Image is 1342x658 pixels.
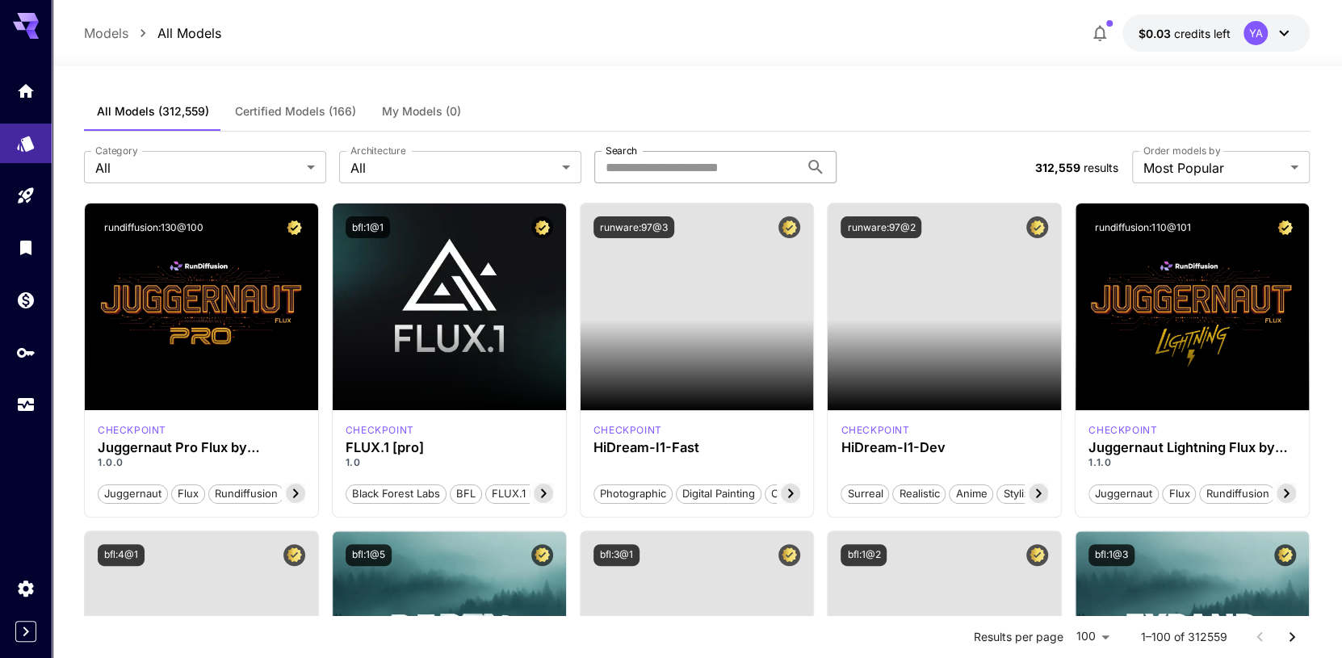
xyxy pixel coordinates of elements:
[1088,216,1197,238] button: rundiffusion:110@101
[841,544,887,566] button: bfl:1@2
[1088,544,1134,566] button: bfl:1@3
[593,483,673,504] button: Photographic
[1088,423,1157,438] div: FLUX.1 D
[346,483,447,504] button: Black Forest Labs
[531,216,553,238] button: Certified Model – Vetted for best performance and includes a commercial license.
[451,486,481,502] span: BFL
[1122,15,1310,52] button: $0.0322YA
[98,423,166,438] div: FLUX.1 D
[593,216,674,238] button: runware:97@3
[208,483,284,504] button: rundiffusion
[346,486,446,502] span: Black Forest Labs
[594,486,672,502] span: Photographic
[1162,483,1196,504] button: flux
[593,423,662,438] div: HiDream Fast
[346,440,553,455] h3: FLUX.1 [pro]
[1139,27,1174,40] span: $0.03
[171,483,205,504] button: flux
[1276,621,1308,653] button: Go to next page
[778,216,800,238] button: Certified Model – Vetted for best performance and includes a commercial license.
[209,486,283,502] span: rundiffusion
[98,483,168,504] button: juggernaut
[346,423,414,438] div: fluxpro
[346,216,390,238] button: bfl:1@1
[531,544,553,566] button: Certified Model – Vetted for best performance and includes a commercial license.
[1243,21,1268,45] div: YA
[1088,423,1157,438] p: checkpoint
[346,455,553,470] p: 1.0
[172,486,204,502] span: flux
[16,578,36,598] div: Settings
[974,629,1063,645] p: Results per page
[486,486,560,502] span: FLUX.1 [pro]
[1139,25,1231,42] div: $0.0322
[350,144,405,157] label: Architecture
[235,104,356,119] span: Certified Models (166)
[1026,544,1048,566] button: Certified Model – Vetted for best performance and includes a commercial license.
[98,216,210,238] button: rundiffusion:130@100
[97,104,209,119] span: All Models (312,559)
[16,395,36,415] div: Usage
[98,423,166,438] p: checkpoint
[16,186,36,206] div: Playground
[15,621,36,642] button: Expand sidebar
[841,483,889,504] button: Surreal
[1163,486,1195,502] span: flux
[606,144,637,157] label: Search
[841,486,888,502] span: Surreal
[16,237,36,258] div: Library
[98,440,305,455] h3: Juggernaut Pro Flux by RunDiffusion
[98,455,305,470] p: 1.0.0
[283,216,305,238] button: Certified Model – Vetted for best performance and includes a commercial license.
[841,423,909,438] p: checkpoint
[892,483,946,504] button: Realistic
[95,158,300,178] span: All
[1083,161,1118,174] span: results
[450,483,482,504] button: BFL
[593,440,801,455] h3: HiDream-I1-Fast
[841,423,909,438] div: HiDream Dev
[676,483,761,504] button: Digital Painting
[95,144,138,157] label: Category
[16,290,36,310] div: Wallet
[346,544,392,566] button: bfl:1@5
[1089,486,1158,502] span: juggernaut
[997,486,1047,502] span: Stylized
[1274,544,1296,566] button: Certified Model – Vetted for best performance and includes a commercial license.
[157,23,221,43] a: All Models
[765,486,826,502] span: Cinematic
[1143,144,1220,157] label: Order models by
[16,81,36,101] div: Home
[593,544,640,566] button: bfl:3@1
[765,483,827,504] button: Cinematic
[16,128,36,149] div: Models
[841,440,1048,455] h3: HiDream-I1-Dev
[778,544,800,566] button: Certified Model – Vetted for best performance and includes a commercial license.
[1026,216,1048,238] button: Certified Model – Vetted for best performance and includes a commercial license.
[950,486,992,502] span: Anime
[99,486,167,502] span: juggernaut
[16,342,36,363] div: API Keys
[485,483,560,504] button: FLUX.1 [pro]
[1174,27,1231,40] span: credits left
[1200,486,1274,502] span: rundiffusion
[1143,158,1284,178] span: Most Popular
[1141,629,1227,645] p: 1–100 of 312559
[84,23,221,43] nav: breadcrumb
[996,483,1048,504] button: Stylized
[346,423,414,438] p: checkpoint
[1088,440,1296,455] h3: Juggernaut Lightning Flux by RunDiffusion
[1199,483,1275,504] button: rundiffusion
[677,486,761,502] span: Digital Painting
[949,483,993,504] button: Anime
[84,23,128,43] a: Models
[98,544,145,566] button: bfl:4@1
[1088,455,1296,470] p: 1.1.0
[841,216,921,238] button: runware:97@2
